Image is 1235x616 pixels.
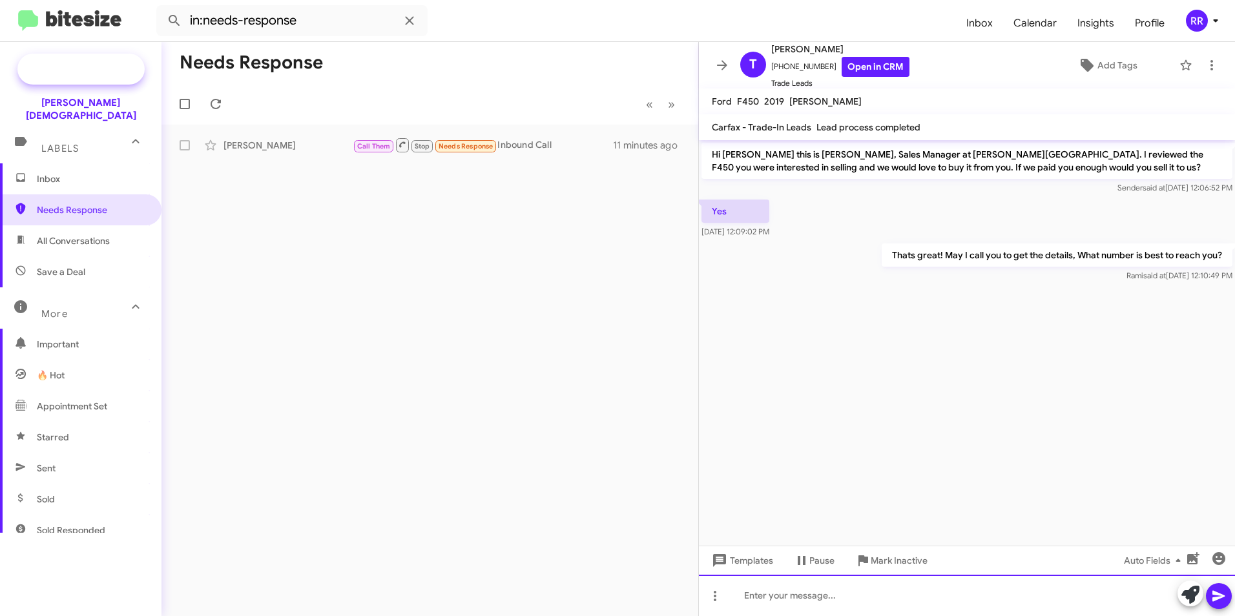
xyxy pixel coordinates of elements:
a: Insights [1067,5,1125,42]
span: F450 [737,96,759,107]
span: Lead process completed [816,121,920,133]
span: Sold [37,493,55,506]
span: Important [37,338,147,351]
div: [PERSON_NAME] [223,139,353,152]
span: Ford [712,96,732,107]
button: Next [660,91,683,118]
div: Inbound Call [353,137,613,153]
span: All Conversations [37,234,110,247]
span: Sent [37,462,56,475]
button: Auto Fields [1114,549,1196,572]
span: Inbox [37,172,147,185]
span: Needs Response [37,203,147,216]
span: Auto Fields [1124,549,1186,572]
span: Pause [809,549,835,572]
span: Labels [41,143,79,154]
span: More [41,308,68,320]
a: Calendar [1003,5,1067,42]
span: Carfax - Trade-In Leads [712,121,811,133]
span: Trade Leads [771,77,909,90]
span: [PERSON_NAME] [789,96,862,107]
button: Add Tags [1042,54,1173,77]
button: Previous [638,91,661,118]
a: Profile [1125,5,1175,42]
span: Starred [37,431,69,444]
span: T [749,54,757,75]
span: 🔥 Hot [37,369,65,382]
span: Mark Inactive [871,549,928,572]
div: 11 minutes ago [613,139,688,152]
span: Sold Responded [37,524,105,537]
span: Rami [DATE] 12:10:49 PM [1126,271,1232,280]
span: Stop [415,142,430,150]
span: Appointment Set [37,400,107,413]
span: Needs Response [439,142,493,150]
span: Templates [709,549,773,572]
a: Open in CRM [842,57,909,77]
span: 2019 [764,96,784,107]
span: Special Campaign [56,63,134,76]
nav: Page navigation example [639,91,683,118]
span: Add Tags [1097,54,1137,77]
div: RR [1186,10,1208,32]
p: Thats great! May I call you to get the details, What number is best to reach you? [882,243,1232,267]
span: » [668,96,675,112]
span: [PHONE_NUMBER] [771,57,909,77]
span: said at [1143,183,1165,192]
a: Special Campaign [17,54,145,85]
span: [DATE] 12:09:02 PM [701,227,769,236]
button: Mark Inactive [845,549,938,572]
span: Save a Deal [37,265,85,278]
button: Pause [784,549,845,572]
span: Sender [DATE] 12:06:52 PM [1117,183,1232,192]
p: Yes [701,200,769,223]
input: Search [156,5,428,36]
button: Templates [699,549,784,572]
span: [PERSON_NAME] [771,41,909,57]
a: Inbox [956,5,1003,42]
h1: Needs Response [180,52,323,73]
p: Hi [PERSON_NAME] this is [PERSON_NAME], Sales Manager at [PERSON_NAME][GEOGRAPHIC_DATA]. I review... [701,143,1232,179]
span: Call Them [357,142,391,150]
span: « [646,96,653,112]
span: said at [1143,271,1166,280]
button: RR [1175,10,1221,32]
